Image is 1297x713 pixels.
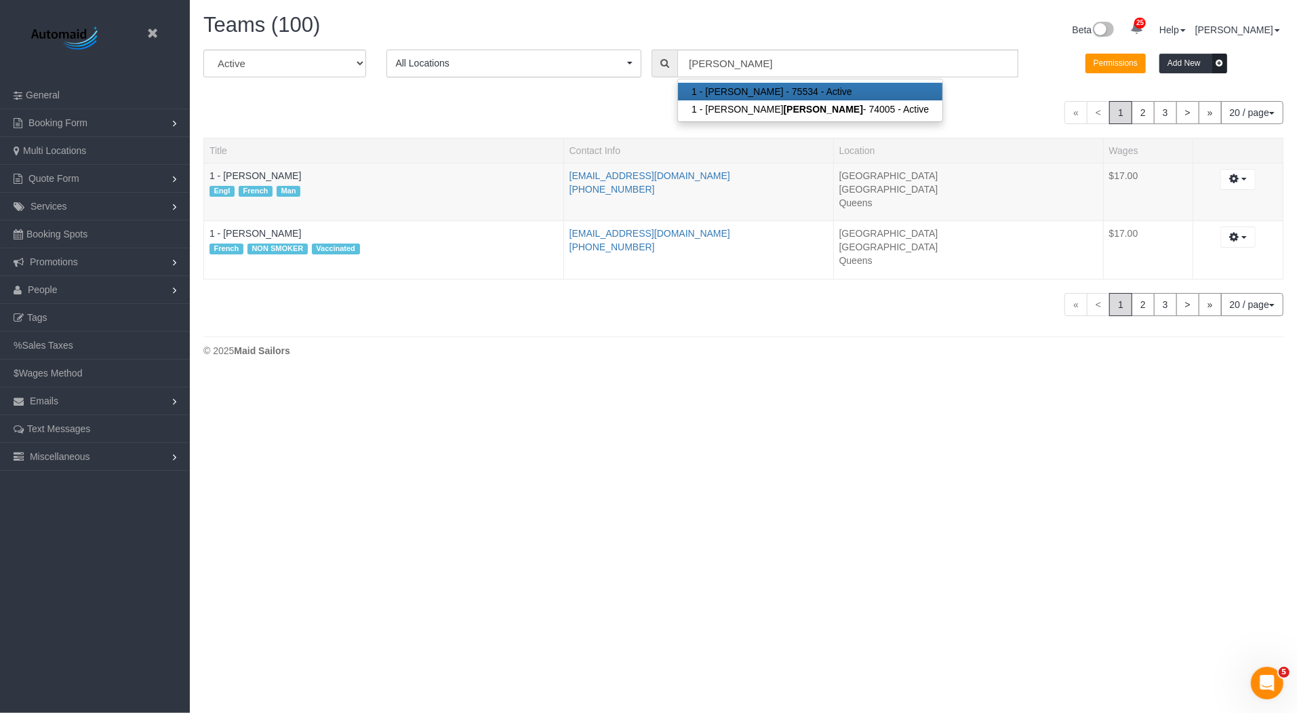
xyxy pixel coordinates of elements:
a: 1 - [PERSON_NAME] [209,170,301,181]
span: Miscellaneous [30,451,90,462]
a: > [1176,293,1199,316]
span: All Locations [395,56,624,70]
a: » [1199,293,1222,316]
th: Title [204,138,564,163]
li: [GEOGRAPHIC_DATA] [839,227,1098,240]
span: < [1087,101,1110,124]
button: Permissions [1085,54,1146,73]
span: People [28,284,58,295]
button: All Locations [386,50,641,77]
div: Tags [209,240,558,258]
th: Wages [1103,138,1193,163]
div: Tags [209,182,558,200]
span: Man [277,186,300,197]
span: 5 [1279,667,1290,678]
td: Contact Info [563,163,833,221]
a: 25 [1123,14,1150,43]
span: Quote Form [28,173,79,184]
td: Wages [1103,221,1193,280]
span: French [239,186,273,197]
td: Location [833,221,1103,280]
span: Multi Locations [23,145,86,156]
li: [GEOGRAPHIC_DATA] [839,169,1098,182]
span: Vaccinated [312,244,360,254]
span: < [1087,293,1110,316]
button: 20 / page [1221,293,1283,316]
span: « [1064,101,1088,124]
nav: Pagination navigation [1064,101,1283,124]
span: Promotions [30,256,78,267]
span: Sales Taxes [22,340,73,351]
span: Booking Form [28,117,87,128]
span: 25 [1134,18,1146,28]
span: 1 [1109,101,1132,124]
strong: Maid Sailors [234,345,290,356]
img: Automaid Logo [24,24,108,54]
a: [PHONE_NUMBER] [570,184,655,195]
a: > [1176,101,1199,124]
td: Location [833,163,1103,221]
button: Add New [1159,54,1227,73]
span: Wages Method [19,368,83,379]
a: 3 [1154,101,1177,124]
a: 2 [1132,293,1155,316]
a: [EMAIL_ADDRESS][DOMAIN_NAME] [570,170,730,181]
span: Emails [30,396,58,406]
strong: [PERSON_NAME] [784,104,863,115]
a: » [1199,101,1222,124]
div: © 2025 [203,344,1283,358]
span: Teams (100) [203,13,320,37]
span: Booking Spots [26,229,87,239]
td: Title [204,221,564,280]
li: [GEOGRAPHIC_DATA] [839,240,1098,254]
a: 1 - [PERSON_NAME][PERSON_NAME]- 74005 - Active [678,100,942,118]
span: French [209,244,243,254]
th: Contact Info [563,138,833,163]
li: Queens [839,254,1098,267]
a: [PERSON_NAME] [1195,24,1280,35]
iframe: Intercom live chat [1251,667,1283,699]
span: Engl [209,186,235,197]
a: 3 [1154,293,1177,316]
a: Beta [1073,24,1115,35]
button: 20 / page [1221,101,1283,124]
span: Text Messages [27,423,90,434]
a: 1 - [PERSON_NAME] - 75534 - Active [678,83,942,100]
a: [EMAIL_ADDRESS][DOMAIN_NAME] [570,228,730,239]
span: 1 [1109,293,1132,316]
a: [PHONE_NUMBER] [570,242,655,252]
a: 1 - [PERSON_NAME] [209,228,301,239]
td: Wages [1103,163,1193,221]
td: Title [204,163,564,221]
a: Help [1159,24,1186,35]
input: Enter the first 3 letters of the name to search [677,50,1018,77]
li: Queens [839,196,1098,210]
span: General [26,90,60,100]
span: NON SMOKER [247,244,308,254]
th: Location [833,138,1103,163]
nav: Pagination navigation [1064,293,1283,316]
span: Tags [27,312,47,323]
a: 2 [1132,101,1155,124]
span: Services [31,201,67,212]
span: « [1064,293,1088,316]
img: New interface [1092,22,1114,39]
li: [GEOGRAPHIC_DATA] [839,182,1098,196]
td: Contact Info [563,221,833,280]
